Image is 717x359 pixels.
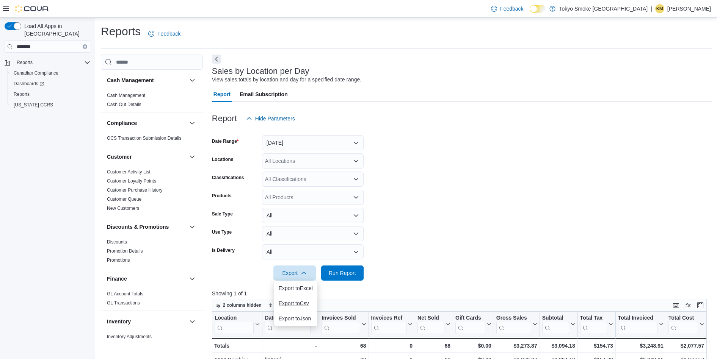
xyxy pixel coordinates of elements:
[107,119,137,127] h3: Compliance
[107,76,186,84] button: Cash Management
[188,76,197,85] button: Cash Management
[11,100,90,109] span: Washington CCRS
[107,101,141,108] span: Cash Out Details
[188,222,197,231] button: Discounts & Promotions
[212,114,237,123] h3: Report
[107,102,141,107] a: Cash Out Details
[101,91,203,112] div: Cash Management
[107,318,186,325] button: Inventory
[215,315,254,322] div: Location
[107,300,140,306] a: GL Transactions
[107,300,140,306] span: GL Transactions
[618,315,657,334] div: Total Invoiced
[262,135,364,150] button: [DATE]
[107,257,130,263] span: Promotions
[212,211,233,217] label: Sale Type
[668,315,704,334] button: Total Cost
[580,315,613,334] button: Total Tax
[618,341,663,350] div: $3,248.91
[212,67,309,76] h3: Sales by Location per Day
[322,341,366,350] div: 68
[14,58,36,67] button: Reports
[455,315,491,334] button: Gift Cards
[83,44,87,49] button: Clear input
[107,196,141,202] span: Customer Queue
[530,5,546,13] input: Dark Mode
[8,100,93,110] button: [US_STATE] CCRS
[107,318,131,325] h3: Inventory
[223,302,262,308] span: 2 columns hidden
[496,315,531,334] div: Gross Sales
[107,135,182,141] span: OCS Transaction Submission Details
[668,341,704,350] div: $2,077.57
[145,26,184,41] a: Feedback
[11,79,47,88] a: Dashboards
[321,265,364,281] button: Run Report
[107,169,151,175] span: Customer Activity List
[212,193,232,199] label: Products
[417,315,444,334] div: Net Sold
[8,89,93,100] button: Reports
[265,341,317,350] div: -
[107,239,127,245] span: Discounts
[212,229,232,235] label: Use Type
[107,248,143,254] span: Promotion Details
[371,315,406,334] div: Invoices Ref
[455,341,491,350] div: $0.00
[11,100,56,109] a: [US_STATE] CCRS
[417,315,450,334] button: Net Sold
[107,239,127,245] a: Discounts
[274,296,317,311] button: Export toCsv
[542,315,575,334] button: Subtotal
[274,281,317,296] button: Export toExcel
[212,247,235,253] label: Is Delivery
[11,90,90,99] span: Reports
[8,78,93,89] a: Dashboards
[212,290,712,297] p: Showing 1 of 1
[5,54,90,130] nav: Complex example
[322,315,360,334] div: Invoices Sold
[107,275,127,283] h3: Finance
[14,91,30,97] span: Reports
[101,289,203,311] div: Finance
[255,115,295,122] span: Hide Parameters
[107,206,139,211] a: New Customers
[107,187,163,193] a: Customer Purchase History
[101,134,203,146] div: Compliance
[107,223,169,231] h3: Discounts & Promotions
[656,4,663,13] span: KM
[668,315,698,334] div: Total Cost
[496,315,537,334] button: Gross Sales
[274,311,317,326] button: Export toJson
[107,178,156,184] span: Customer Loyalty Points
[157,30,180,37] span: Feedback
[212,138,239,144] label: Date Range
[213,87,231,102] span: Report
[668,315,698,322] div: Total Cost
[279,285,313,291] span: Export to Excel
[240,87,288,102] span: Email Subscription
[11,79,90,88] span: Dashboards
[329,269,356,277] span: Run Report
[14,70,58,76] span: Canadian Compliance
[212,156,234,162] label: Locations
[2,57,93,68] button: Reports
[279,300,313,306] span: Export to Csv
[212,76,361,84] div: View sales totals by location and day for a specified date range.
[215,315,254,334] div: Location
[101,24,141,39] h1: Reports
[188,119,197,128] button: Compliance
[278,265,311,281] span: Export
[14,102,53,108] span: [US_STATE] CCRS
[618,315,657,322] div: Total Invoiced
[188,274,197,283] button: Finance
[101,237,203,268] div: Discounts & Promotions
[107,197,141,202] a: Customer Queue
[496,341,537,350] div: $3,273.87
[107,178,156,184] a: Customer Loyalty Points
[107,275,186,283] button: Finance
[417,341,450,350] div: 68
[107,153,186,161] button: Customer
[353,194,359,200] button: Open list of options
